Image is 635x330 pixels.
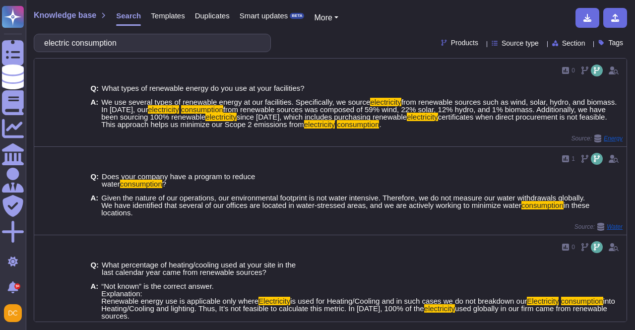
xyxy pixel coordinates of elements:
[290,297,527,305] span: is used for Heating/Cooling and in such cases we do not breakdown our
[101,304,607,320] span: used globally in our firm came from renewable sources.
[181,105,223,114] mark: consumption
[195,12,230,19] span: Duplicates
[2,302,29,324] button: user
[90,261,99,276] b: Q:
[561,297,603,305] mark: consumption
[101,297,615,313] span: into Heating/Cooling and lighting. Thus, It’s not feasible to calculate this metric. In [DATE], 1...
[148,105,179,114] mark: electricity
[314,13,332,22] span: More
[237,113,407,121] span: since [DATE], which includes purchasing renewable
[90,84,99,92] b: Q:
[314,12,338,24] button: More
[151,12,185,19] span: Templates
[304,120,335,129] mark: electricity
[258,297,290,305] mark: Electricity
[101,98,370,106] span: We use several types of renewable energy at our facilities. Specifically, we source
[102,261,296,276] span: What percentage of heating/cooling used at your site in the last calendar year came from renewabl...
[571,67,575,73] span: 0
[379,120,381,129] span: .
[607,224,623,230] span: Water
[608,39,623,46] span: Tags
[574,223,623,231] span: Source:
[451,39,478,46] span: Products
[102,84,305,92] span: What types of renewable energy do you use at your facilities?
[604,135,623,141] span: Energy
[521,201,564,209] mark: consumption
[240,12,288,19] span: Smart updates
[101,201,589,217] span: in these locations.
[101,194,585,209] span: Given the nature of our operations, our environmental footprint is not water intensive. Therefore...
[101,98,617,114] span: from renewable sources such as wind, solar, hydro, and biomass. In [DATE], our
[562,40,585,47] span: Section
[571,244,575,250] span: 0
[116,12,141,19] span: Search
[407,113,438,121] mark: electricity
[101,105,606,121] span: from renewable sources was composed of 59% wind, 22% solar, 12% hydro, and 1% biomass. Additional...
[90,173,99,188] b: Q:
[424,304,455,313] mark: electricity
[90,194,98,216] b: A:
[571,134,623,142] span: Source:
[102,172,255,188] span: Does your company have a program to reduce water
[34,11,96,19] span: Knowledge base
[101,282,258,305] span: “Not known” is the correct answer. Explanation: Renewable energy use is applicable only where
[290,13,304,19] div: BETA
[120,180,162,188] mark: consumption
[90,98,98,128] b: A:
[205,113,237,121] mark: electricity
[527,297,559,305] mark: Electricity
[337,120,379,129] mark: consumption
[14,283,20,289] div: 9+
[162,180,166,188] span: ?
[39,34,260,52] input: Search a question or template...
[90,282,98,320] b: A:
[571,156,575,162] span: 1
[101,113,607,129] span: certificates when direct procurement is not feasible. This approach helps us minimize our Scope 2...
[4,304,22,322] img: user
[502,40,539,47] span: Source type
[370,98,401,106] mark: electricity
